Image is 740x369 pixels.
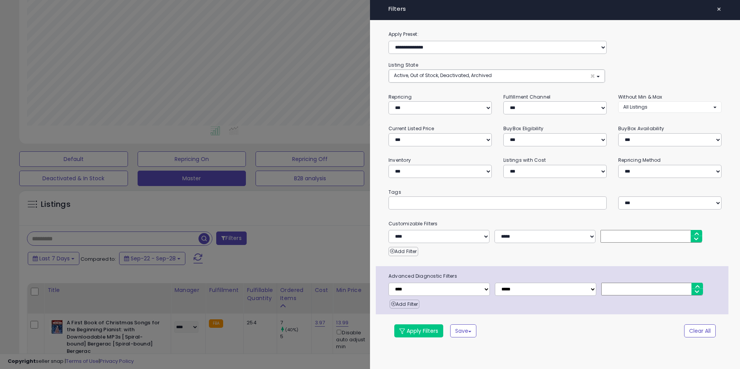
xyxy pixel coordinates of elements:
[450,324,476,337] button: Save
[388,6,721,12] h4: Filters
[383,220,727,228] small: Customizable Filters
[383,272,728,280] span: Advanced Diagnostic Filters
[394,324,443,337] button: Apply Filters
[618,101,721,112] button: All Listings
[388,94,412,100] small: Repricing
[618,94,663,100] small: Without Min & Max
[389,70,605,82] button: Active, Out of Stock, Deactivated, Archived ×
[618,125,664,132] small: BuyBox Availability
[623,104,647,110] span: All Listings
[388,62,418,68] small: Listing State
[684,324,716,337] button: Clear All
[388,247,418,256] button: Add Filter
[394,72,492,79] span: Active, Out of Stock, Deactivated, Archived
[388,157,411,163] small: Inventory
[618,157,661,163] small: Repricing Method
[390,300,419,309] button: Add Filter
[388,125,434,132] small: Current Listed Price
[713,4,725,15] button: ×
[716,4,721,15] span: ×
[383,30,727,39] label: Apply Preset:
[590,72,595,80] span: ×
[503,125,543,132] small: BuyBox Eligibility
[383,188,727,196] small: Tags
[503,94,550,100] small: Fulfillment Channel
[503,157,546,163] small: Listings with Cost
